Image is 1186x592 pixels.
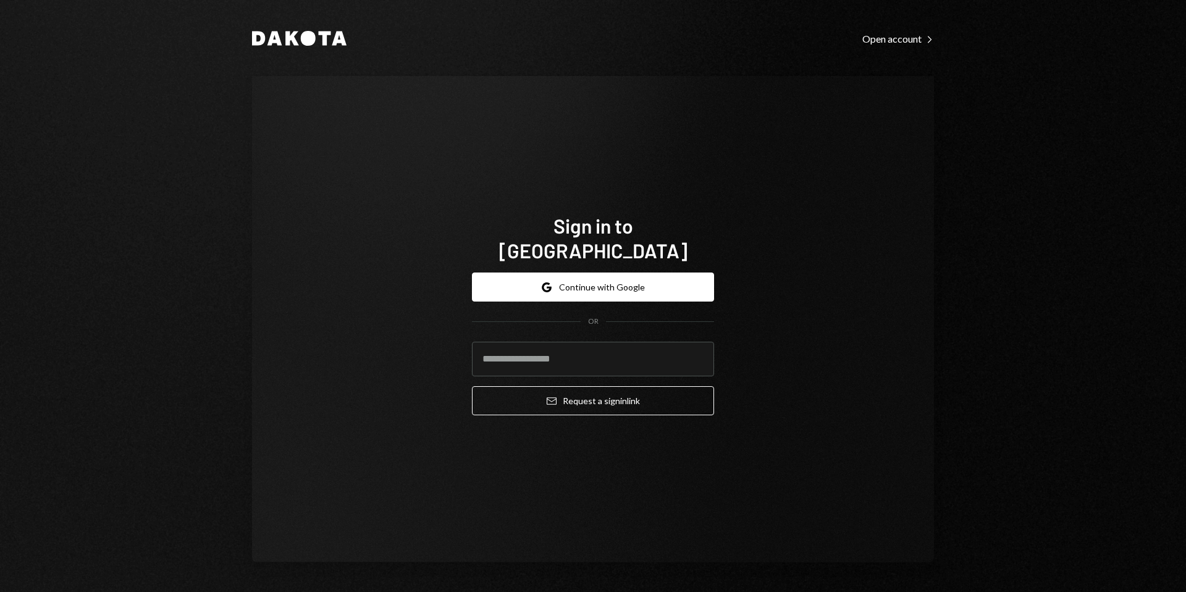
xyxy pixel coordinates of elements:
[472,213,714,263] h1: Sign in to [GEOGRAPHIC_DATA]
[862,32,934,45] a: Open account
[472,386,714,415] button: Request a signinlink
[588,316,599,327] div: OR
[862,33,934,45] div: Open account
[472,273,714,302] button: Continue with Google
